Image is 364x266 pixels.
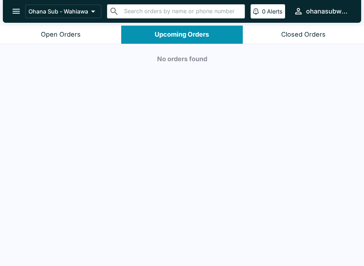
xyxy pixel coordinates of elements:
div: ohanasubwahiawa [306,7,350,16]
button: Ohana Sub - Wahiawa [25,5,101,18]
button: ohanasubwahiawa [291,4,353,19]
p: Ohana Sub - Wahiawa [28,8,88,15]
p: Alerts [267,8,282,15]
button: open drawer [7,2,25,20]
div: Upcoming Orders [155,31,209,39]
div: Closed Orders [281,31,326,39]
div: Open Orders [41,31,81,39]
p: 0 [262,8,266,15]
input: Search orders by name or phone number [122,6,242,16]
